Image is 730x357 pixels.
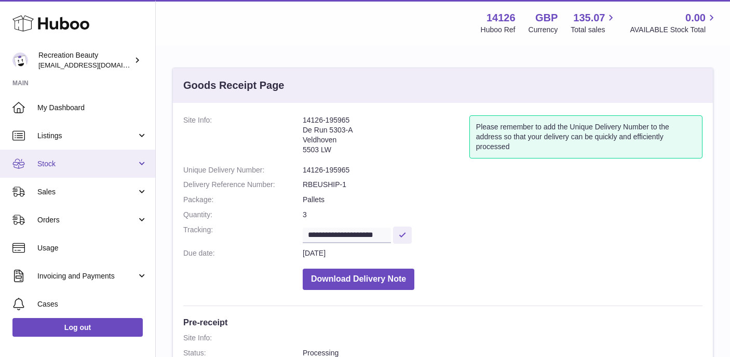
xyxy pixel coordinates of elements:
[303,165,702,175] dd: 14126-195965
[685,11,706,25] span: 0.00
[37,271,137,281] span: Invoicing and Payments
[37,103,147,113] span: My Dashboard
[183,180,303,190] dt: Delivery Reference Number:
[183,316,702,328] h3: Pre-receipt
[12,52,28,68] img: barney@recreationbeauty.com
[37,187,137,197] span: Sales
[37,131,137,141] span: Listings
[303,248,702,258] dd: [DATE]
[573,11,605,25] span: 135.07
[469,115,702,158] div: Please remember to add the Unique Delivery Number to the address so that your delivery can be qui...
[303,210,702,220] dd: 3
[183,115,303,160] dt: Site Info:
[183,165,303,175] dt: Unique Delivery Number:
[183,248,303,258] dt: Due date:
[183,195,303,205] dt: Package:
[630,11,718,35] a: 0.00 AVAILABLE Stock Total
[183,210,303,220] dt: Quantity:
[303,180,702,190] dd: RBEUSHIP-1
[303,115,469,160] address: 14126-195965 De Run 5303-A Veldhoven 5503 LW
[37,215,137,225] span: Orders
[183,78,285,92] h3: Goods Receipt Page
[486,11,516,25] strong: 14126
[38,61,153,69] span: [EMAIL_ADDRESS][DOMAIN_NAME]
[183,225,303,243] dt: Tracking:
[38,50,132,70] div: Recreation Beauty
[571,11,617,35] a: 135.07 Total sales
[12,318,143,337] a: Log out
[183,333,303,343] dt: Site Info:
[37,299,147,309] span: Cases
[481,25,516,35] div: Huboo Ref
[37,243,147,253] span: Usage
[303,269,414,290] button: Download Delivery Note
[37,159,137,169] span: Stock
[303,195,702,205] dd: Pallets
[529,25,558,35] div: Currency
[630,25,718,35] span: AVAILABLE Stock Total
[571,25,617,35] span: Total sales
[535,11,558,25] strong: GBP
